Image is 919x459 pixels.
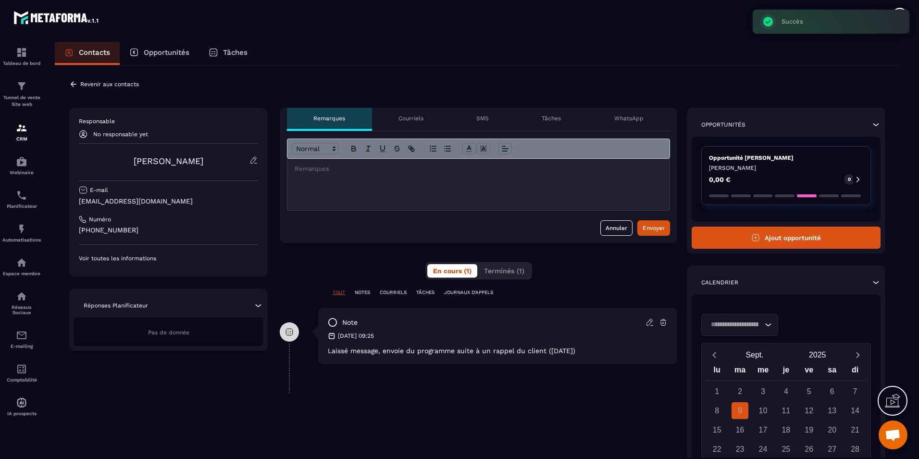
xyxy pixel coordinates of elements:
div: 5 [801,383,818,400]
img: formation [16,80,27,92]
img: email [16,330,27,341]
div: 26 [801,441,818,458]
div: 27 [824,441,841,458]
a: emailemailE-mailing [2,322,41,356]
img: automations [16,156,27,167]
div: 12 [801,402,818,419]
div: 15 [708,421,725,438]
a: automationsautomationsEspace membre [2,250,41,283]
img: accountant [16,363,27,375]
p: Courriels [398,115,423,122]
a: Contacts [55,42,120,65]
a: automationsautomationsWebinaire [2,149,41,182]
p: [PHONE_NUMBER] [79,226,258,235]
p: IA prospects [2,411,41,416]
a: automationsautomationsAutomatisations [2,216,41,250]
p: CRM [2,136,41,141]
img: scheduler [16,190,27,201]
div: 14 [847,402,864,419]
a: Opportunités [120,42,199,65]
p: Réseaux Sociaux [2,305,41,315]
button: Next month [849,348,867,361]
div: 23 [732,441,748,458]
div: 11 [778,402,795,419]
div: 7 [847,383,864,400]
div: 8 [708,402,725,419]
p: Opportunités [144,48,189,57]
p: Responsable [79,117,258,125]
div: 25 [778,441,795,458]
div: ve [797,363,820,380]
div: 1 [708,383,725,400]
button: Terminés (1) [478,264,530,278]
div: me [752,363,775,380]
p: Webinaire [2,170,41,175]
p: Comptabilité [2,377,41,382]
p: JOURNAUX D'APPELS [444,289,493,296]
p: note [342,318,358,327]
p: SMS [476,115,489,122]
img: logo [13,9,100,26]
p: E-mailing [2,344,41,349]
p: E-mail [90,186,108,194]
div: di [844,363,867,380]
p: Voir toutes les informations [79,255,258,262]
div: 10 [755,402,771,419]
a: [PERSON_NAME] [134,156,203,166]
p: Laissé message, envoie du programme suite à un rappel du client ([DATE]) [328,347,668,355]
button: En cours (1) [427,264,477,278]
img: formation [16,122,27,134]
div: 3 [755,383,771,400]
div: 6 [824,383,841,400]
div: Envoyer [643,223,665,233]
p: Opportunités [701,121,745,128]
div: 21 [847,421,864,438]
p: Numéro [89,216,111,223]
div: 17 [755,421,771,438]
p: TÂCHES [416,289,435,296]
p: 0 [848,176,851,183]
div: 16 [732,421,748,438]
div: 4 [778,383,795,400]
p: COURRIELS [380,289,407,296]
button: Open months overlay [723,346,786,363]
p: Contacts [79,48,110,57]
div: 22 [708,441,725,458]
a: formationformationTableau de bord [2,39,41,73]
div: 9 [732,402,748,419]
p: Réponses Planificateur [84,302,148,309]
button: Envoyer [637,220,670,236]
img: automations [16,223,27,235]
img: formation [16,47,27,58]
p: Tâches [542,115,561,122]
p: [DATE] 09:25 [338,332,374,340]
p: Tâches [223,48,248,57]
div: Ouvrir le chat [879,421,907,449]
p: [PERSON_NAME] [709,164,863,172]
p: TOUT [333,289,345,296]
a: Tâches [199,42,257,65]
p: [EMAIL_ADDRESS][DOMAIN_NAME] [79,197,258,206]
img: automations [16,257,27,268]
div: 13 [824,402,841,419]
p: Opportunité [PERSON_NAME] [709,154,863,162]
img: automations [16,397,27,408]
div: 2 [732,383,748,400]
p: Tunnel de vente Site web [2,94,41,108]
button: Ajout opportunité [692,227,881,249]
div: sa [820,363,844,380]
button: Previous month [706,348,723,361]
div: 28 [847,441,864,458]
p: Espace membre [2,271,41,276]
p: No responsable yet [93,131,148,138]
input: Search for option [708,319,762,330]
p: Calendrier [701,279,738,286]
div: 24 [755,441,771,458]
p: Automatisations [2,237,41,242]
img: social-network [16,291,27,302]
div: Search for option [701,314,778,336]
a: accountantaccountantComptabilité [2,356,41,390]
p: WhatsApp [614,115,644,122]
span: Terminés (1) [484,267,524,275]
div: je [774,363,797,380]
